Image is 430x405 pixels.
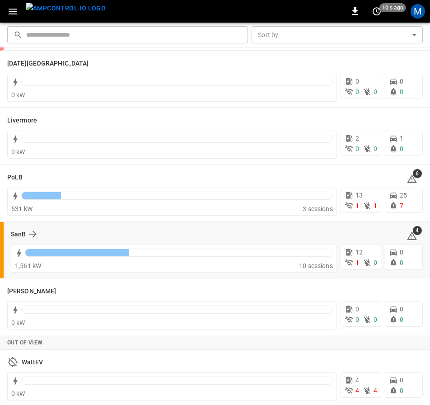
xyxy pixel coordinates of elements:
span: 0 [355,316,359,323]
span: 10 sessions [299,262,333,269]
span: 4 [355,377,359,384]
span: 25 [400,192,407,199]
h6: Livermore [7,116,37,126]
span: 3 sessions [303,205,333,212]
span: 0 kW [11,148,25,155]
span: 0 [400,316,403,323]
span: 0 [400,145,403,152]
span: 0 [400,78,403,85]
strong: Out of View [7,339,42,346]
span: 0 [400,259,403,266]
img: ampcontrol.io logo [26,3,106,14]
span: 1 [400,135,403,142]
h6: PoLB [7,173,23,183]
span: 13 [355,192,363,199]
span: 4 [413,226,422,235]
span: 0 [400,306,403,313]
button: set refresh interval [369,4,384,19]
span: 0 [355,306,359,313]
h6: SanB [11,230,26,240]
span: 4 [355,387,359,394]
span: 0 [400,387,403,394]
h6: Vernon [7,287,56,297]
span: 1 [355,202,359,209]
span: 0 kW [11,91,25,99]
span: 1 [355,259,359,266]
h6: WattEV [22,358,43,367]
span: 4 [374,387,377,394]
span: 10 s ago [379,3,406,12]
span: 1 [374,202,377,209]
span: 0 [374,88,377,95]
span: 0 [355,88,359,95]
span: 531 kW [11,205,33,212]
span: 0 [355,145,359,152]
span: 1,561 kW [15,262,41,269]
span: 12 [355,249,363,256]
span: 2 [355,135,359,142]
span: 6 [413,169,422,178]
span: 0 kW [11,390,25,397]
span: 0 [400,377,403,384]
h6: Karma Center [7,59,89,69]
span: 7 [400,202,403,209]
span: 0 [355,78,359,85]
span: 0 [400,249,403,256]
span: 0 [374,145,377,152]
span: 0 [374,316,377,323]
div: profile-icon [411,4,425,19]
span: 0 [374,259,377,266]
span: 0 [400,88,403,95]
span: 0 kW [11,319,25,326]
